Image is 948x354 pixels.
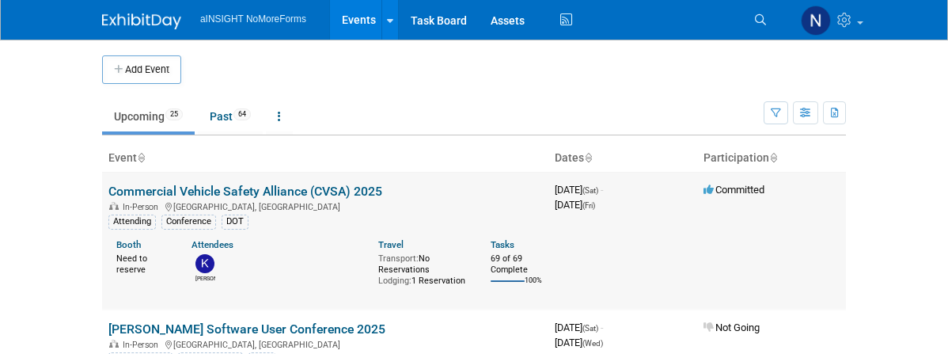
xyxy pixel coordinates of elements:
th: Dates [548,145,697,172]
img: Kate Silvas [195,254,214,273]
a: Sort by Event Name [137,151,145,164]
span: Transport: [378,253,419,264]
a: Upcoming25 [102,101,195,131]
span: [DATE] [555,184,603,196]
span: 25 [165,108,183,120]
button: Add Event [102,55,181,84]
span: [DATE] [555,337,603,348]
div: No Reservations 1 Reservation [378,250,467,286]
a: [PERSON_NAME] Software User Conference 2025 [108,322,385,337]
div: Kate Silvas [195,273,215,283]
img: Nichole Brown [801,6,831,36]
span: In-Person [123,340,163,350]
span: (Sat) [582,186,598,195]
th: Event [102,145,548,172]
span: [DATE] [555,322,603,333]
a: Sort by Start Date [584,151,592,164]
a: Tasks [491,239,514,250]
td: 100% [525,276,542,298]
img: In-Person Event [109,340,119,348]
div: 69 of 69 Complete [491,253,542,275]
div: [GEOGRAPHIC_DATA], [GEOGRAPHIC_DATA] [108,337,542,350]
img: ExhibitDay [102,13,181,29]
img: In-Person Event [109,202,119,210]
span: - [601,322,603,333]
span: (Wed) [582,339,603,348]
a: Past64 [198,101,263,131]
a: Commercial Vehicle Safety Alliance (CVSA) 2025 [108,184,382,199]
a: Attendees [191,239,233,250]
div: DOT [222,215,248,229]
a: Travel [378,239,404,250]
span: Not Going [703,322,760,333]
div: Need to reserve [116,250,168,275]
div: [GEOGRAPHIC_DATA], [GEOGRAPHIC_DATA] [108,200,542,212]
a: Booth [116,239,141,250]
span: [DATE] [555,199,595,211]
span: (Sat) [582,324,598,333]
span: - [601,184,603,196]
span: Lodging: [378,276,411,286]
span: 64 [233,108,251,120]
div: Attending [108,215,156,229]
span: (Fri) [582,201,595,210]
a: Sort by Participation Type [769,151,777,164]
span: In-Person [123,202,163,212]
span: Committed [703,184,764,196]
span: aINSIGHT NoMoreForms [200,13,306,25]
th: Participation [697,145,846,172]
div: Conference [161,215,216,229]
